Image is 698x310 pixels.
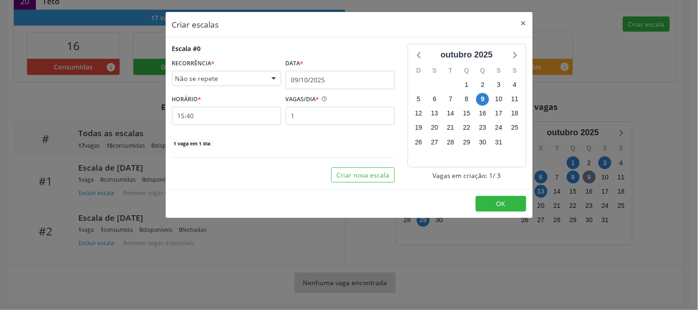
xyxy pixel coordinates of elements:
[507,63,523,78] div: S
[476,78,489,91] span: quinta-feira, 2 de outubro de 2025
[508,107,521,120] span: sábado, 18 de outubro de 2025
[508,121,521,134] span: sábado, 25 de outubro de 2025
[172,140,213,147] span: 1 vaga em 1 dia
[444,136,457,149] span: terça-feira, 28 de outubro de 2025
[460,121,473,134] span: quarta-feira, 22 de outubro de 2025
[476,107,489,120] span: quinta-feira, 16 de outubro de 2025
[331,167,395,183] button: Criar nova escala
[493,171,501,180] span: / 3
[492,107,505,120] span: sexta-feira, 17 de outubro de 2025
[427,63,443,78] div: S
[476,93,489,106] span: quinta-feira, 9 de outubro de 2025
[412,136,425,149] span: domingo, 26 de outubro de 2025
[475,63,491,78] div: Q
[428,107,441,120] span: segunda-feira, 13 de outubro de 2025
[172,92,202,107] label: HORÁRIO
[492,93,505,106] span: sexta-feira, 10 de outubro de 2025
[460,93,473,106] span: quarta-feira, 8 de outubro de 2025
[286,57,304,71] label: Data
[460,107,473,120] span: quarta-feira, 15 de outubro de 2025
[460,136,473,149] span: quarta-feira, 29 de outubro de 2025
[496,199,506,208] span: OK
[492,78,505,91] span: sexta-feira, 3 de outubro de 2025
[437,49,496,61] div: outubro 2025
[508,78,521,91] span: sábado, 4 de outubro de 2025
[444,107,457,120] span: terça-feira, 14 de outubro de 2025
[428,93,441,106] span: segunda-feira, 6 de outubro de 2025
[492,121,505,134] span: sexta-feira, 24 de outubro de 2025
[412,107,425,120] span: domingo, 12 de outubro de 2025
[443,63,459,78] div: T
[428,136,441,149] span: segunda-feira, 27 de outubro de 2025
[172,107,281,125] input: 00:00
[175,74,262,83] span: Não se repete
[408,171,526,180] div: Vagas em criação: 1
[514,12,533,34] button: Close
[460,78,473,91] span: quarta-feira, 1 de outubro de 2025
[428,121,441,134] span: segunda-feira, 20 de outubro de 2025
[476,136,489,149] span: quinta-feira, 30 de outubro de 2025
[319,92,328,102] ion-icon: help circle outline
[411,63,427,78] div: D
[444,121,457,134] span: terça-feira, 21 de outubro de 2025
[412,93,425,106] span: domingo, 5 de outubro de 2025
[286,71,395,89] input: Selecione uma data
[172,18,219,30] h5: Criar escalas
[286,92,319,107] label: VAGAS/DIA
[476,196,526,212] button: OK
[476,121,489,134] span: quinta-feira, 23 de outubro de 2025
[412,121,425,134] span: domingo, 19 de outubro de 2025
[172,44,201,53] div: Escala #0
[444,93,457,106] span: terça-feira, 7 de outubro de 2025
[459,63,475,78] div: Q
[508,93,521,106] span: sábado, 11 de outubro de 2025
[491,63,507,78] div: S
[492,136,505,149] span: sexta-feira, 31 de outubro de 2025
[172,57,215,71] label: RECORRÊNCIA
